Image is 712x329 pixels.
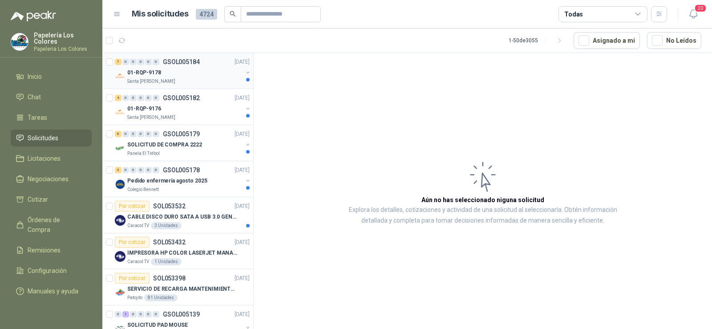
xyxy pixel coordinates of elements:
[11,130,92,146] a: Solicitudes
[122,95,129,101] div: 0
[163,167,200,173] p: GSOL005178
[115,201,150,211] div: Por cotizar
[28,245,61,255] span: Remisiones
[153,95,159,101] div: 0
[230,11,236,17] span: search
[127,78,175,85] p: Santa [PERSON_NAME]
[127,177,207,185] p: Pedido enfermería agosto 2025
[130,167,137,173] div: 0
[163,311,200,317] p: GSOL005139
[11,211,92,238] a: Órdenes de Compra
[115,107,125,118] img: Company Logo
[115,95,121,101] div: 4
[151,222,182,229] div: 3 Unidades
[11,242,92,259] a: Remisiones
[127,141,202,149] p: SOLICITUD DE COMPRA 2222
[130,131,137,137] div: 0
[127,150,160,157] p: Panela El Trébol
[115,131,121,137] div: 6
[153,239,186,245] p: SOL053432
[153,59,159,65] div: 0
[11,89,92,106] a: Chat
[145,59,152,65] div: 0
[28,266,67,276] span: Configuración
[564,9,583,19] div: Todas
[115,59,121,65] div: 7
[122,131,129,137] div: 0
[132,8,189,20] h1: Mis solicitudes
[127,213,238,221] p: CABLE DISCO DURO SATA A USB 3.0 GENERICO
[11,191,92,208] a: Cotizar
[11,11,56,21] img: Logo peakr
[28,286,78,296] span: Manuales y ayuda
[115,143,125,154] img: Company Logo
[122,59,129,65] div: 0
[138,131,144,137] div: 0
[127,69,161,77] p: 01-RQP-9178
[151,258,182,265] div: 1 Unidades
[196,9,217,20] span: 4724
[647,32,701,49] button: No Leídos
[509,33,566,48] div: 1 - 50 de 3055
[28,133,58,143] span: Solicitudes
[115,251,125,262] img: Company Logo
[130,311,137,317] div: 0
[28,154,61,163] span: Licitaciones
[145,167,152,173] div: 0
[102,269,253,305] a: Por cotizarSOL053398[DATE] Company LogoSERVICIO DE RECARGA MANTENIMIENTO Y PRESTAMOS DE EXTINTORE...
[115,179,125,190] img: Company Logo
[127,114,175,121] p: Santa [PERSON_NAME]
[11,150,92,167] a: Licitaciones
[115,129,251,157] a: 6 0 0 0 0 0 GSOL005179[DATE] Company LogoSOLICITUD DE COMPRA 2222Panela El Trébol
[127,222,149,229] p: Caracol TV
[28,113,47,122] span: Tareas
[235,202,250,211] p: [DATE]
[163,95,200,101] p: GSOL005182
[153,203,186,209] p: SOL053532
[11,33,28,50] img: Company Logo
[115,237,150,248] div: Por cotizar
[11,283,92,300] a: Manuales y ayuda
[138,95,144,101] div: 0
[138,167,144,173] div: 0
[235,238,250,247] p: [DATE]
[122,311,129,317] div: 1
[28,215,83,235] span: Órdenes de Compra
[685,6,701,22] button: 20
[421,195,544,205] h3: Aún no has seleccionado niguna solicitud
[28,195,48,204] span: Cotizar
[11,68,92,85] a: Inicio
[127,258,149,265] p: Caracol TV
[153,311,159,317] div: 0
[127,186,159,193] p: Colegio Bennett
[130,95,137,101] div: 0
[153,167,159,173] div: 0
[343,205,623,226] p: Explora los detalles, cotizaciones y actividad de una solicitud al seleccionarla. Obtén informaci...
[11,262,92,279] a: Configuración
[115,273,150,284] div: Por cotizar
[574,32,640,49] button: Asignado a mi
[235,310,250,319] p: [DATE]
[115,165,251,193] a: 3 0 0 0 0 0 GSOL005178[DATE] Company LogoPedido enfermería agosto 2025Colegio Bennett
[145,311,152,317] div: 0
[235,58,250,66] p: [DATE]
[28,174,69,184] span: Negociaciones
[115,57,251,85] a: 7 0 0 0 0 0 GSOL005184[DATE] Company Logo01-RQP-9178Santa [PERSON_NAME]
[115,71,125,81] img: Company Logo
[127,294,142,301] p: Patojito
[144,294,178,301] div: 81 Unidades
[11,109,92,126] a: Tareas
[153,275,186,281] p: SOL053398
[115,311,121,317] div: 0
[11,171,92,187] a: Negociaciones
[102,197,253,233] a: Por cotizarSOL053532[DATE] Company LogoCABLE DISCO DURO SATA A USB 3.0 GENERICOCaracol TV3 Unidades
[235,130,250,138] p: [DATE]
[28,72,42,81] span: Inicio
[115,287,125,298] img: Company Logo
[163,131,200,137] p: GSOL005179
[694,4,707,12] span: 20
[122,167,129,173] div: 0
[145,131,152,137] div: 0
[235,166,250,175] p: [DATE]
[235,94,250,102] p: [DATE]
